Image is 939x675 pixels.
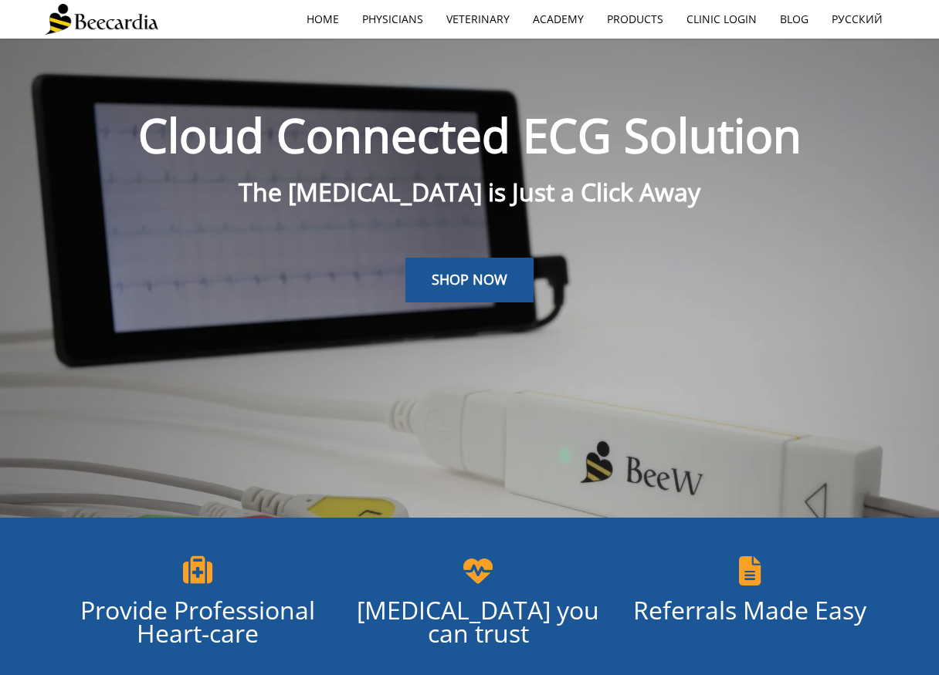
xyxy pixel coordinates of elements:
[45,4,158,35] img: Beecardia
[675,2,768,37] a: Clinic Login
[295,2,351,37] a: home
[239,175,700,208] span: The [MEDICAL_DATA] is Just a Click Away
[432,270,507,289] span: SHOP NOW
[351,2,435,37] a: Physicians
[138,103,802,167] span: Cloud Connected ECG Solution
[405,258,534,302] a: SHOP NOW
[80,593,315,650] span: Provide Professional Heart-care
[768,2,820,37] a: Blog
[357,593,599,650] span: [MEDICAL_DATA] you can trust
[820,2,894,37] a: Русский
[435,2,521,37] a: Veterinary
[521,2,595,37] a: Academy
[595,2,675,37] a: Products
[633,593,866,626] span: Referrals Made Easy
